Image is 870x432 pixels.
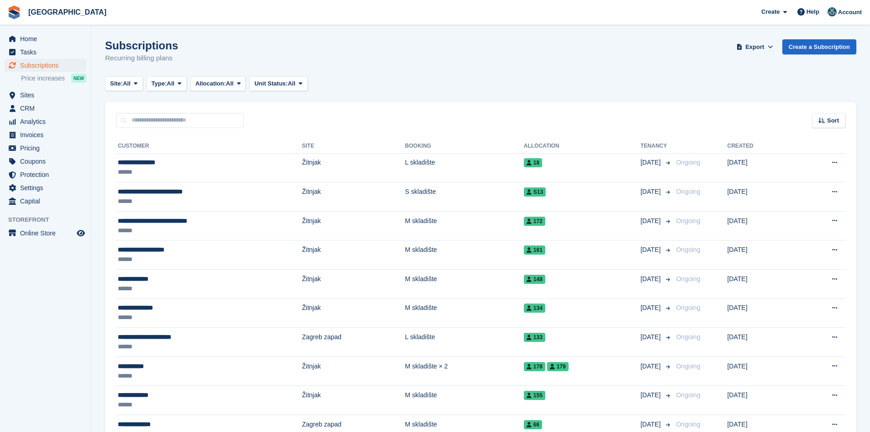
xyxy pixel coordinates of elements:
span: S13 [524,187,546,197]
span: Ongoing [676,363,700,370]
td: L skladište [405,153,524,182]
p: Recurring billing plans [105,53,178,64]
span: Ongoing [676,391,700,399]
span: Capital [20,195,75,208]
th: Created [727,139,795,154]
span: 148 [524,275,545,284]
td: [DATE] [727,211,795,240]
a: menu [5,89,86,101]
td: [DATE] [727,357,795,386]
span: Unit Status: [254,79,288,88]
a: menu [5,115,86,128]
span: All [288,79,295,88]
span: Tasks [20,46,75,59]
a: Preview store [75,228,86,239]
span: All [123,79,131,88]
button: Allocation: All [190,76,246,91]
a: menu [5,128,86,141]
span: Export [745,43,764,52]
span: Sort [827,116,839,125]
span: Help [807,7,819,16]
td: S skladište [405,182,524,212]
img: stora-icon-8386f47178a22dfd0bd8f6a31ec36ba5ce8667c1dd55bd0f319d3a0aa187defe.svg [7,5,21,19]
span: All [226,79,234,88]
span: Ongoing [676,421,700,428]
td: M skladište [405,211,524,240]
span: Account [838,8,862,17]
span: Type: [152,79,167,88]
span: 178 [524,362,545,371]
span: Coupons [20,155,75,168]
span: Settings [20,181,75,194]
a: menu [5,32,86,45]
button: Type: All [147,76,187,91]
span: Storefront [8,215,91,224]
td: Žitnjak [302,211,405,240]
td: Žitnjak [302,299,405,328]
span: Online Store [20,227,75,240]
span: [DATE] [640,216,662,226]
span: 179 [547,362,569,371]
td: M skladište [405,386,524,415]
a: menu [5,102,86,115]
td: M skladište × 2 [405,357,524,386]
span: Ongoing [676,246,700,253]
span: [DATE] [640,420,662,429]
span: Create [761,7,780,16]
a: menu [5,181,86,194]
td: Žitnjak [302,240,405,270]
a: menu [5,155,86,168]
span: 133 [524,333,545,342]
span: [DATE] [640,187,662,197]
span: [DATE] [640,303,662,313]
th: Tenancy [640,139,672,154]
img: Željko Gobac [828,7,837,16]
span: Protection [20,168,75,181]
span: 155 [524,391,545,400]
td: Žitnjak [302,386,405,415]
span: 18 [524,158,542,167]
span: Ongoing [676,217,700,224]
span: All [167,79,174,88]
span: 134 [524,304,545,313]
div: NEW [71,74,86,83]
span: 161 [524,245,545,255]
td: [DATE] [727,153,795,182]
span: [DATE] [640,362,662,371]
a: menu [5,142,86,155]
span: Ongoing [676,304,700,311]
a: Create a Subscription [782,39,856,54]
span: Invoices [20,128,75,141]
span: Analytics [20,115,75,128]
span: Allocation: [195,79,226,88]
th: Site [302,139,405,154]
span: Sites [20,89,75,101]
th: Allocation [524,139,641,154]
span: [DATE] [640,274,662,284]
span: Pricing [20,142,75,155]
td: [DATE] [727,182,795,212]
td: M skladište [405,270,524,299]
span: 172 [524,217,545,226]
span: [DATE] [640,158,662,167]
td: Žitnjak [302,270,405,299]
td: [DATE] [727,270,795,299]
td: M skladište [405,299,524,328]
span: [DATE] [640,390,662,400]
a: menu [5,195,86,208]
span: Price increases [21,74,65,83]
td: Žitnjak [302,153,405,182]
button: Export [735,39,775,54]
a: menu [5,59,86,72]
td: Žitnjak [302,182,405,212]
span: 66 [524,420,542,429]
td: L skladište [405,328,524,357]
td: [DATE] [727,240,795,270]
th: Customer [116,139,302,154]
span: Subscriptions [20,59,75,72]
td: M skladište [405,240,524,270]
span: [DATE] [640,245,662,255]
a: menu [5,168,86,181]
button: Site: All [105,76,143,91]
a: menu [5,46,86,59]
